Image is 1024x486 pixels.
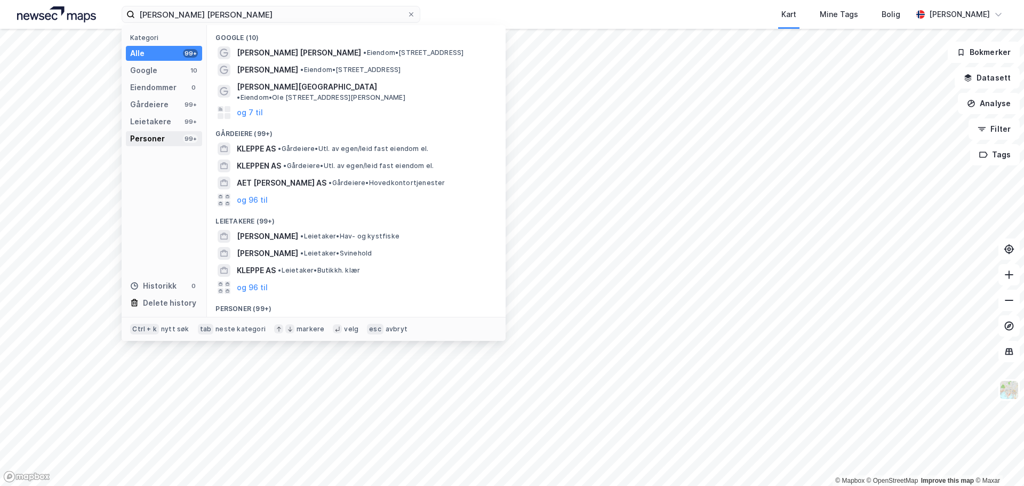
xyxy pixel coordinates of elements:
[969,118,1020,140] button: Filter
[189,83,198,92] div: 0
[135,6,407,22] input: Søk på adresse, matrikkel, gårdeiere, leietakere eller personer
[237,93,240,101] span: •
[237,93,405,102] span: Eiendom • Ole [STREET_ADDRESS][PERSON_NAME]
[929,8,990,21] div: [PERSON_NAME]
[207,25,506,44] div: Google (10)
[363,49,463,57] span: Eiendom • [STREET_ADDRESS]
[130,115,171,128] div: Leietakere
[971,435,1024,486] iframe: Chat Widget
[386,325,407,333] div: avbryt
[130,98,169,111] div: Gårdeiere
[215,325,266,333] div: neste kategori
[781,8,796,21] div: Kart
[329,179,445,187] span: Gårdeiere • Hovedkontortjenester
[130,64,157,77] div: Google
[237,63,298,76] span: [PERSON_NAME]
[278,145,428,153] span: Gårdeiere • Utl. av egen/leid fast eiendom el.
[130,280,177,292] div: Historikk
[297,325,324,333] div: markere
[278,266,281,274] span: •
[278,266,360,275] span: Leietaker • Butikkh. klær
[955,67,1020,89] button: Datasett
[999,380,1019,400] img: Z
[130,324,159,334] div: Ctrl + k
[237,106,263,119] button: og 7 til
[17,6,96,22] img: logo.a4113a55bc3d86da70a041830d287a7e.svg
[921,477,974,484] a: Improve this map
[3,471,50,483] a: Mapbox homepage
[237,177,326,189] span: AET [PERSON_NAME] AS
[283,162,286,170] span: •
[820,8,858,21] div: Mine Tags
[161,325,189,333] div: nytt søk
[237,81,377,93] span: [PERSON_NAME][GEOGRAPHIC_DATA]
[958,93,1020,114] button: Analyse
[300,249,303,257] span: •
[237,46,361,59] span: [PERSON_NAME] [PERSON_NAME]
[237,247,298,260] span: [PERSON_NAME]
[363,49,366,57] span: •
[183,49,198,58] div: 99+
[237,194,268,206] button: og 96 til
[970,144,1020,165] button: Tags
[344,325,358,333] div: velg
[183,134,198,143] div: 99+
[300,232,399,241] span: Leietaker • Hav- og kystfiske
[835,477,865,484] a: Mapbox
[882,8,900,21] div: Bolig
[867,477,918,484] a: OpenStreetMap
[971,435,1024,486] div: Kontrollprogram for chat
[189,282,198,290] div: 0
[130,47,145,60] div: Alle
[300,232,303,240] span: •
[207,296,506,315] div: Personer (99+)
[130,34,202,42] div: Kategori
[237,142,276,155] span: KLEPPE AS
[189,66,198,75] div: 10
[237,264,276,277] span: KLEPPE AS
[143,297,196,309] div: Delete history
[300,66,401,74] span: Eiendom • [STREET_ADDRESS]
[329,179,332,187] span: •
[278,145,281,153] span: •
[130,81,177,94] div: Eiendommer
[948,42,1020,63] button: Bokmerker
[367,324,383,334] div: esc
[183,100,198,109] div: 99+
[130,132,165,145] div: Personer
[300,249,372,258] span: Leietaker • Svinehold
[207,121,506,140] div: Gårdeiere (99+)
[198,324,214,334] div: tab
[237,281,268,294] button: og 96 til
[207,209,506,228] div: Leietakere (99+)
[237,230,298,243] span: [PERSON_NAME]
[237,160,281,172] span: KLEPPEN AS
[183,117,198,126] div: 99+
[300,66,303,74] span: •
[283,162,434,170] span: Gårdeiere • Utl. av egen/leid fast eiendom el.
